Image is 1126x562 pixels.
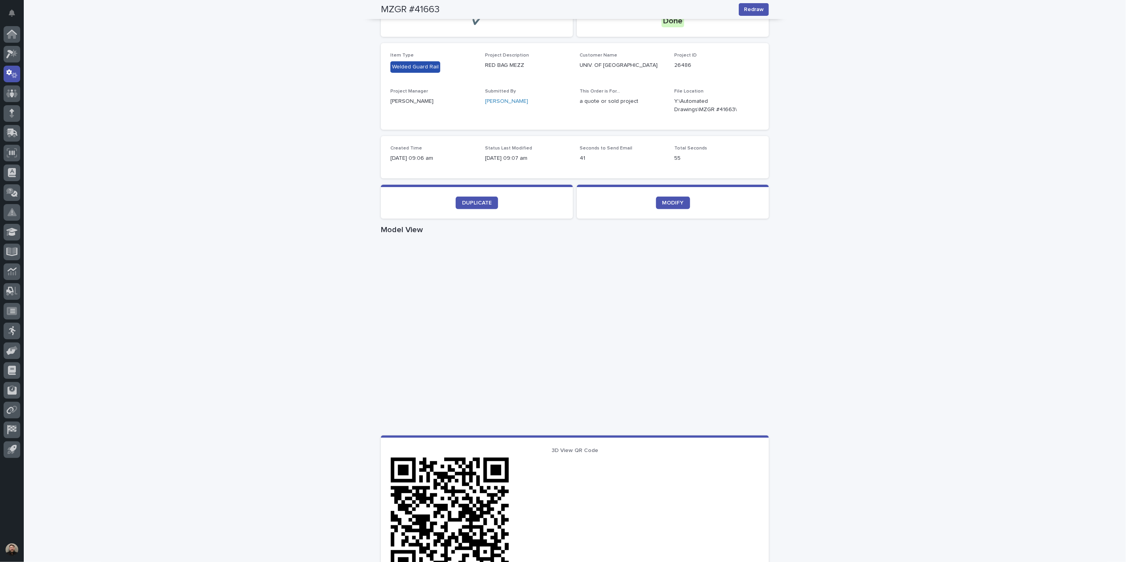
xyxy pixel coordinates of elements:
[739,3,769,16] button: Redraw
[674,154,759,163] p: 55
[390,146,422,151] span: Created Time
[674,61,759,70] p: 26486
[390,61,440,73] div: Welded Guard Rail
[462,200,492,206] span: DUPLICATE
[485,61,570,70] p: RED BAG MEZZ
[4,541,20,558] button: users-avatar
[485,53,529,58] span: Project Description
[390,97,476,106] p: [PERSON_NAME]
[381,238,769,435] iframe: Model View
[580,61,665,70] p: UNIV. OF [GEOGRAPHIC_DATA]
[674,53,697,58] span: Project ID
[390,16,563,26] p: ✔️
[485,146,532,151] span: Status Last Modified
[381,225,769,235] h1: Model View
[390,154,476,163] p: [DATE] 09:06 am
[552,448,598,453] span: 3D View QR Code
[580,154,665,163] p: 41
[485,97,528,106] a: [PERSON_NAME]
[580,97,665,106] p: a quote or sold project
[674,97,740,114] : Y:\Automated Drawings\MZGR #41663\
[674,89,704,94] span: File Location
[4,5,20,21] button: Notifications
[656,197,690,209] a: MODIFY
[456,197,498,209] a: DUPLICATE
[580,146,632,151] span: Seconds to Send Email
[662,15,684,27] div: Done
[381,4,439,15] h2: MZGR #41663
[674,146,707,151] span: Total Seconds
[390,89,428,94] span: Project Manager
[485,154,570,163] p: [DATE] 09:07 am
[10,9,20,22] div: Notifications
[662,200,684,206] span: MODIFY
[744,6,764,13] span: Redraw
[580,89,620,94] span: This Order is For...
[390,53,414,58] span: Item Type
[580,53,617,58] span: Customer Name
[485,89,516,94] span: Submitted By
